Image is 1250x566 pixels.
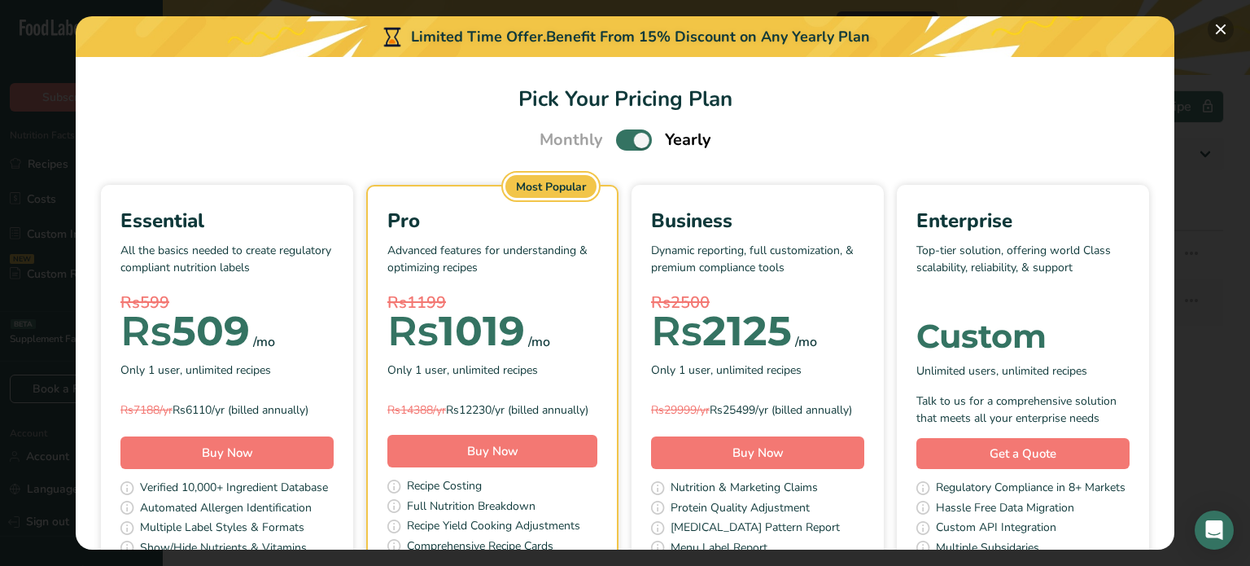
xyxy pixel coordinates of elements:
[665,128,711,152] span: Yearly
[651,402,710,418] span: Rs29999/yr
[651,306,702,356] span: Rs
[387,401,597,419] div: Rs12230/yr (billed annually)
[651,206,864,235] div: Business
[120,401,334,419] div: Rs6110/yr (billed annually)
[936,519,1056,539] span: Custom API Integration
[120,402,173,418] span: Rs7188/yr
[916,242,1130,291] p: Top-tier solution, offering world Class scalability, reliability, & support
[467,443,518,459] span: Buy Now
[916,438,1130,470] a: Get a Quote
[140,519,304,539] span: Multiple Label Styles & Formats
[546,26,870,48] div: Benefit From 15% Discount on Any Yearly Plan
[387,362,538,379] span: Only 1 user, unlimited recipes
[795,332,817,352] div: /mo
[505,175,597,198] div: Most Popular
[407,477,482,498] span: Recipe Costing
[990,445,1056,463] span: Get a Quote
[120,206,334,235] div: Essential
[936,479,1125,499] span: Regulatory Compliance in 8+ Markets
[916,362,1087,380] span: Unlimited users, unlimited recipes
[120,242,334,291] p: All the basics needed to create regulatory compliant nutrition labels
[407,537,553,558] span: Comprehensive Recipe Cards
[120,291,334,315] div: Rs599
[387,306,439,356] span: Rs
[387,242,597,291] p: Advanced features for understanding & optimizing recipes
[387,206,597,235] div: Pro
[387,315,525,348] div: 1019
[651,291,864,315] div: Rs2500
[540,128,603,152] span: Monthly
[671,519,840,539] span: [MEDICAL_DATA] Pattern Report
[671,479,818,499] span: Nutrition & Marketing Claims
[528,332,550,352] div: /mo
[916,393,1130,427] div: Talk to us for a comprehensive solution that meets all your enterprise needs
[671,499,810,520] span: Protein Quality Adjustment
[1195,511,1234,550] div: Open Intercom Messenger
[387,402,446,418] span: Rs14388/yr
[120,437,334,469] button: Buy Now
[651,362,802,379] span: Only 1 user, unlimited recipes
[407,498,535,518] span: Full Nutrition Breakdown
[140,539,307,559] span: Show/Hide Nutrients & Vitamins
[916,206,1130,235] div: Enterprise
[651,315,792,348] div: 2125
[916,320,1130,353] div: Custom
[387,435,597,467] button: Buy Now
[936,499,1074,520] span: Hassle Free Data Migration
[732,445,784,461] span: Buy Now
[202,445,253,461] span: Buy Now
[387,291,597,315] div: Rs1199
[140,479,328,499] span: Verified 10,000+ Ingredient Database
[407,517,580,537] span: Recipe Yield Cooking Adjustments
[120,315,250,348] div: 509
[651,437,864,469] button: Buy Now
[120,362,271,379] span: Only 1 user, unlimited recipes
[253,332,275,352] div: /mo
[95,83,1155,115] h1: Pick Your Pricing Plan
[651,401,864,419] div: Rs25499/yr (billed annually)
[120,306,172,356] span: Rs
[76,16,1174,57] div: Limited Time Offer.
[140,499,312,520] span: Automated Allergen Identification
[671,539,767,559] span: Menu Label Report
[651,242,864,291] p: Dynamic reporting, full customization, & premium compliance tools
[936,539,1039,559] span: Multiple Subsidaries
